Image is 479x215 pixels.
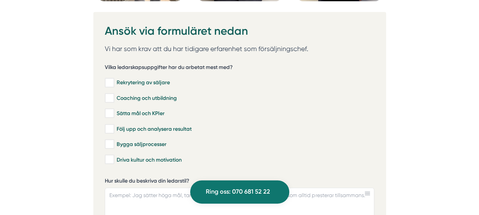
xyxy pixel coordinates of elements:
label: Hur skulle du beskriva din ledarstil? [105,177,374,186]
span: Ring oss: 070 681 52 22 [206,187,270,197]
input: Rekrytering av säljare [105,79,114,87]
input: Coaching och utbildning [105,94,114,102]
h5: Vilka ledarskapsuppgifter har du arbetat mest med? [105,64,233,73]
a: Ring oss: 070 681 52 22 [190,180,289,204]
p: Vi har som krav att du har tidigare erfarenhet som försäljningschef. [105,43,374,54]
input: Sätta mål och KPIer [105,109,114,117]
h2: Ansök via formuläret nedan [105,23,374,43]
input: Driva kultur och motivation [105,156,114,163]
input: Bygga säljprocesser [105,140,114,148]
input: Följ upp och analysera resultat [105,125,114,133]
